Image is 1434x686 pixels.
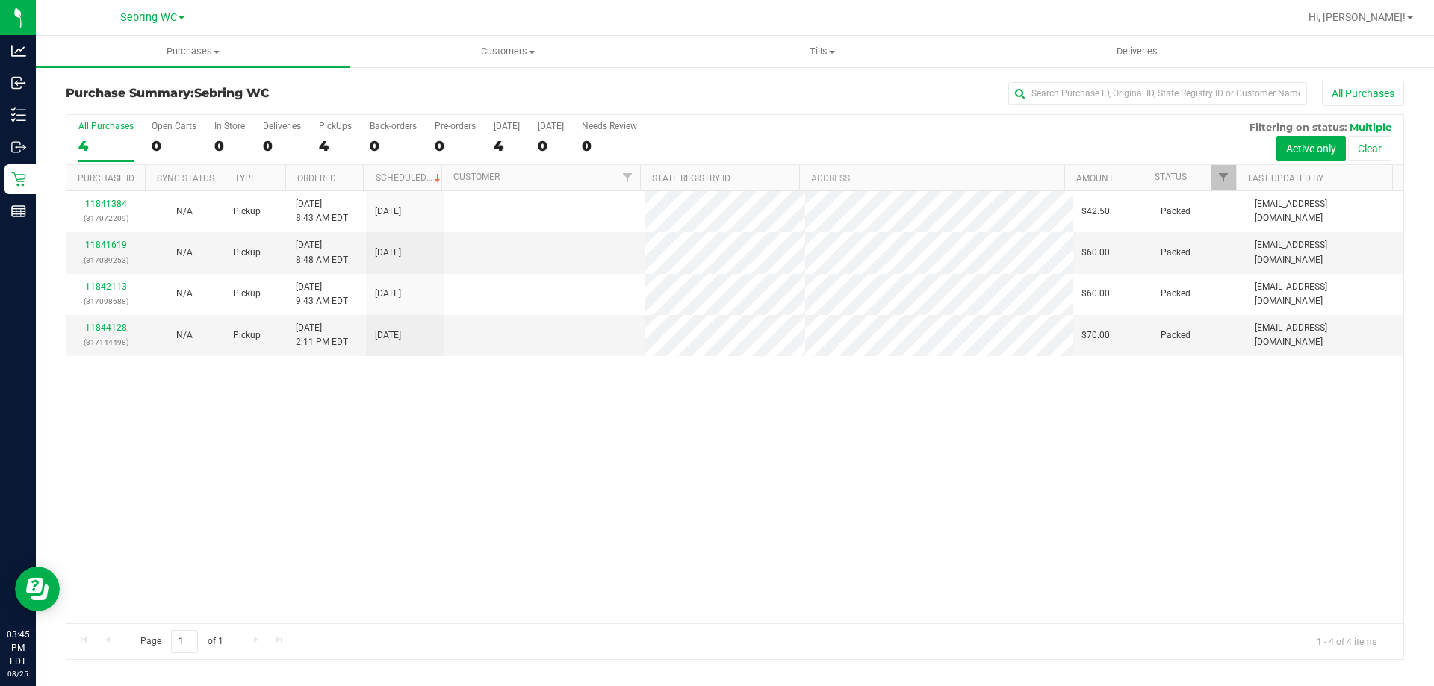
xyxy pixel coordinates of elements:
[1155,172,1187,182] a: Status
[176,206,193,216] span: Not Applicable
[1008,82,1307,105] input: Search Purchase ID, Original ID, State Registry ID or Customer Name...
[176,330,193,340] span: Not Applicable
[128,630,235,653] span: Page of 1
[453,172,500,182] a: Customer
[176,205,193,219] button: N/A
[152,121,196,131] div: Open Carts
[157,173,214,184] a: Sync Status
[1211,165,1236,190] a: Filter
[233,205,261,219] span: Pickup
[582,121,637,131] div: Needs Review
[171,630,198,653] input: 1
[665,36,979,67] a: Tills
[75,294,136,308] p: (317098688)
[7,628,29,668] p: 03:45 PM EDT
[1161,328,1191,343] span: Packed
[11,43,26,58] inline-svg: Analytics
[11,172,26,187] inline-svg: Retail
[435,137,476,155] div: 0
[15,567,60,611] iframe: Resource center
[351,45,664,58] span: Customers
[538,137,564,155] div: 0
[1161,246,1191,260] span: Packed
[85,322,127,333] a: 11844128
[1255,238,1394,266] span: [EMAIL_ADDRESS][DOMAIN_NAME]
[85,240,127,250] a: 11841619
[1250,121,1347,133] span: Filtering on status:
[176,247,193,258] span: Not Applicable
[176,288,193,299] span: Not Applicable
[75,335,136,349] p: (317144498)
[1081,287,1110,301] span: $60.00
[233,246,261,260] span: Pickup
[375,328,401,343] span: [DATE]
[78,137,134,155] div: 4
[176,328,193,343] button: N/A
[85,281,127,292] a: 11842113
[233,287,261,301] span: Pickup
[152,137,196,155] div: 0
[296,238,348,266] span: [DATE] 8:48 AM EDT
[214,121,245,131] div: In Store
[1348,136,1391,161] button: Clear
[375,205,401,219] span: [DATE]
[375,246,401,260] span: [DATE]
[582,137,637,155] div: 0
[11,75,26,90] inline-svg: Inbound
[36,36,350,67] a: Purchases
[350,36,665,67] a: Customers
[11,204,26,219] inline-svg: Reports
[435,121,476,131] div: Pre-orders
[665,45,978,58] span: Tills
[494,137,520,155] div: 4
[1081,246,1110,260] span: $60.00
[66,87,512,100] h3: Purchase Summary:
[1081,205,1110,219] span: $42.50
[1248,173,1323,184] a: Last Updated By
[176,246,193,260] button: N/A
[75,253,136,267] p: (317089253)
[1076,173,1114,184] a: Amount
[370,121,417,131] div: Back-orders
[7,668,29,679] p: 08/25
[1309,11,1406,23] span: Hi, [PERSON_NAME]!
[319,121,352,131] div: PickUps
[120,11,177,24] span: Sebring WC
[652,173,730,184] a: State Registry ID
[494,121,520,131] div: [DATE]
[370,137,417,155] div: 0
[194,86,270,100] span: Sebring WC
[1305,630,1388,652] span: 1 - 4 of 4 items
[615,165,640,190] a: Filter
[36,45,350,58] span: Purchases
[538,121,564,131] div: [DATE]
[75,211,136,225] p: (317072209)
[1255,280,1394,308] span: [EMAIL_ADDRESS][DOMAIN_NAME]
[297,173,336,184] a: Ordered
[176,287,193,301] button: N/A
[1161,287,1191,301] span: Packed
[1276,136,1346,161] button: Active only
[1161,205,1191,219] span: Packed
[1255,321,1394,349] span: [EMAIL_ADDRESS][DOMAIN_NAME]
[296,280,348,308] span: [DATE] 9:43 AM EDT
[376,172,444,183] a: Scheduled
[78,173,134,184] a: Purchase ID
[233,328,261,343] span: Pickup
[1081,328,1110,343] span: $70.00
[78,121,134,131] div: All Purchases
[263,121,301,131] div: Deliveries
[85,199,127,209] a: 11841384
[296,197,348,225] span: [DATE] 8:43 AM EDT
[235,173,256,184] a: Type
[296,321,348,349] span: [DATE] 2:11 PM EDT
[799,165,1064,191] th: Address
[214,137,245,155] div: 0
[375,287,401,301] span: [DATE]
[980,36,1294,67] a: Deliveries
[11,107,26,122] inline-svg: Inventory
[1350,121,1391,133] span: Multiple
[263,137,301,155] div: 0
[1322,81,1404,106] button: All Purchases
[319,137,352,155] div: 4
